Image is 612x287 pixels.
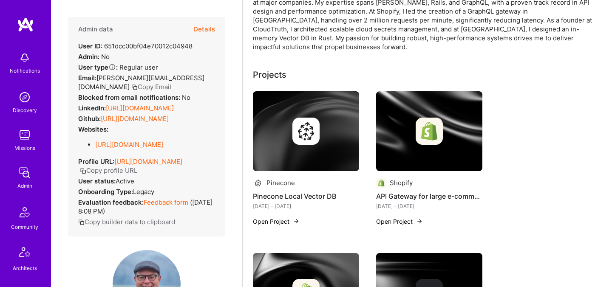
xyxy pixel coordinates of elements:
h4: Admin data [78,25,113,33]
img: Architects [14,243,35,264]
button: Copy profile URL [80,166,137,175]
img: discovery [16,89,33,106]
a: [URL][DOMAIN_NAME] [95,141,163,149]
strong: Onboarding Type: [78,188,133,196]
a: [URL][DOMAIN_NAME] [114,158,182,166]
button: Open Project [253,217,300,226]
div: [DATE] - [DATE] [376,202,482,211]
div: Pinecone [266,178,295,187]
img: cover [376,91,482,171]
i: icon Copy [131,84,138,90]
strong: User type : [78,63,118,71]
div: ( [DATE] 8:08 PM ) [78,198,215,216]
div: No [78,52,110,61]
button: Copy builder data to clipboard [78,217,175,226]
button: Details [193,17,215,42]
strong: Websites: [78,125,108,133]
div: Notifications [10,66,40,75]
div: Discovery [13,106,37,115]
strong: Evaluation feedback: [78,198,144,206]
strong: Email: [78,74,96,82]
strong: Profile URL: [78,158,114,166]
button: Copy Email [131,82,171,91]
strong: User status: [78,177,116,185]
i: Help [108,63,116,71]
img: Company logo [376,178,386,188]
strong: Blocked from email notifications: [78,93,182,101]
strong: Github: [78,115,101,123]
a: Feedback form [144,198,188,206]
i: icon Copy [80,168,86,174]
div: No [78,93,190,102]
div: Projects [253,68,286,81]
div: Architects [13,264,37,273]
img: Community [14,202,35,222]
i: icon Copy [78,219,85,225]
a: [URL][DOMAIN_NAME] [106,104,174,112]
div: 651dcc00bf04e70012c04948 [78,42,193,51]
span: [PERSON_NAME][EMAIL_ADDRESS][DOMAIN_NAME] [78,74,204,91]
a: [URL][DOMAIN_NAME] [101,115,169,123]
span: Active [116,177,134,185]
img: bell [16,49,33,66]
img: arrow-right [416,218,423,225]
img: admin teamwork [16,164,33,181]
img: Company logo [253,178,263,188]
img: arrow-right [293,218,300,225]
img: logo [17,17,34,32]
div: Missions [14,143,35,152]
div: Admin [17,181,32,190]
div: Shopify [390,178,413,187]
h4: Pinecone Local Vector DB [253,191,359,202]
img: Company logo [292,118,320,145]
button: Open Project [376,217,423,226]
img: cover [253,91,359,171]
div: Regular user [78,63,158,72]
div: Community [11,222,38,231]
div: [DATE] - [DATE] [253,202,359,211]
h4: API Gateway for large e-commerce platform [376,191,482,202]
img: Company logo [416,118,443,145]
strong: User ID: [78,42,102,50]
img: teamwork [16,127,33,143]
span: legacy [133,188,154,196]
strong: Admin: [78,53,99,61]
strong: LinkedIn: [78,104,106,112]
